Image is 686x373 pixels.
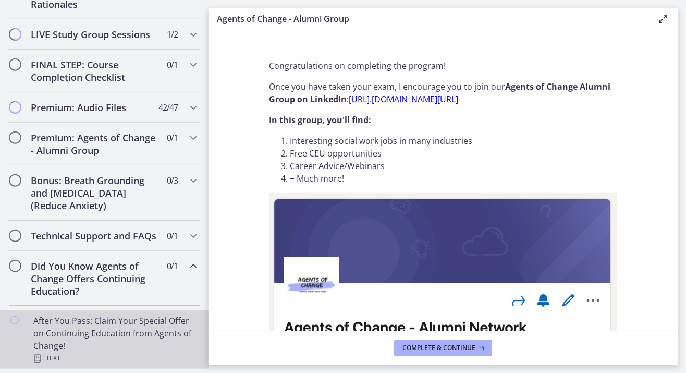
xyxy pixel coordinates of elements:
span: 0 / 1 [167,58,178,71]
span: 0 / 1 [167,131,178,144]
li: Interesting social work jobs in many industries [290,135,617,147]
h2: Bonus: Breath Grounding and [MEDICAL_DATA] (Reduce Anxiety) [31,174,158,212]
span: 0 / 1 [167,230,178,242]
h3: Agents of Change - Alumni Group [217,13,640,25]
h2: FINAL STEP: Course Completion Checklist [31,58,158,83]
h2: Premium: Audio Files [31,101,158,114]
li: Free CEU opportunities [290,147,617,160]
h2: LIVE Study Group Sessions [31,28,158,41]
strong: In this group, you'll find: [269,114,371,126]
li: Career Advice/Webinars [290,160,617,172]
h2: Did You Know Agents of Change Offers Continuing Education? [31,260,158,297]
div: After You Pass: Claim Your Special Offer on Continuing Education from Agents of Change! [33,315,196,365]
span: 42 / 47 [158,101,178,114]
h2: Technical Support and FAQs [31,230,158,242]
h2: Premium: Agents of Change - Alumni Group [31,131,158,157]
span: 0 / 3 [167,174,178,187]
p: Congratulations on completing the program! [269,59,617,72]
span: Complete & continue [402,344,475,352]
span: 0 / 1 [167,260,178,272]
p: Once you have taken your exam, I encourage you to join our : [269,80,617,105]
li: + Much more! [290,172,617,185]
a: [URL].[DOMAIN_NAME][URL] [349,93,458,105]
img: Screen_Shot_2022-09-25_at_3.11.36_PM.png [269,193,617,369]
div: Text [33,352,196,365]
span: 1 / 2 [167,28,178,41]
button: Complete & continue [394,340,492,356]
